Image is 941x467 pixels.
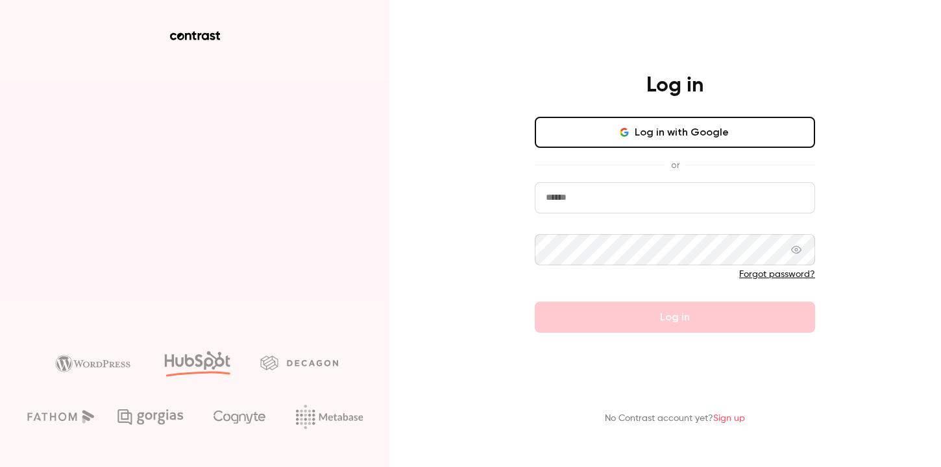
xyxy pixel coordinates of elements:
p: No Contrast account yet? [605,412,745,425]
a: Forgot password? [739,270,815,279]
button: Log in with Google [535,117,815,148]
span: or [665,158,686,172]
a: Sign up [713,414,745,423]
img: decagon [260,355,338,370]
h4: Log in [646,73,703,99]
